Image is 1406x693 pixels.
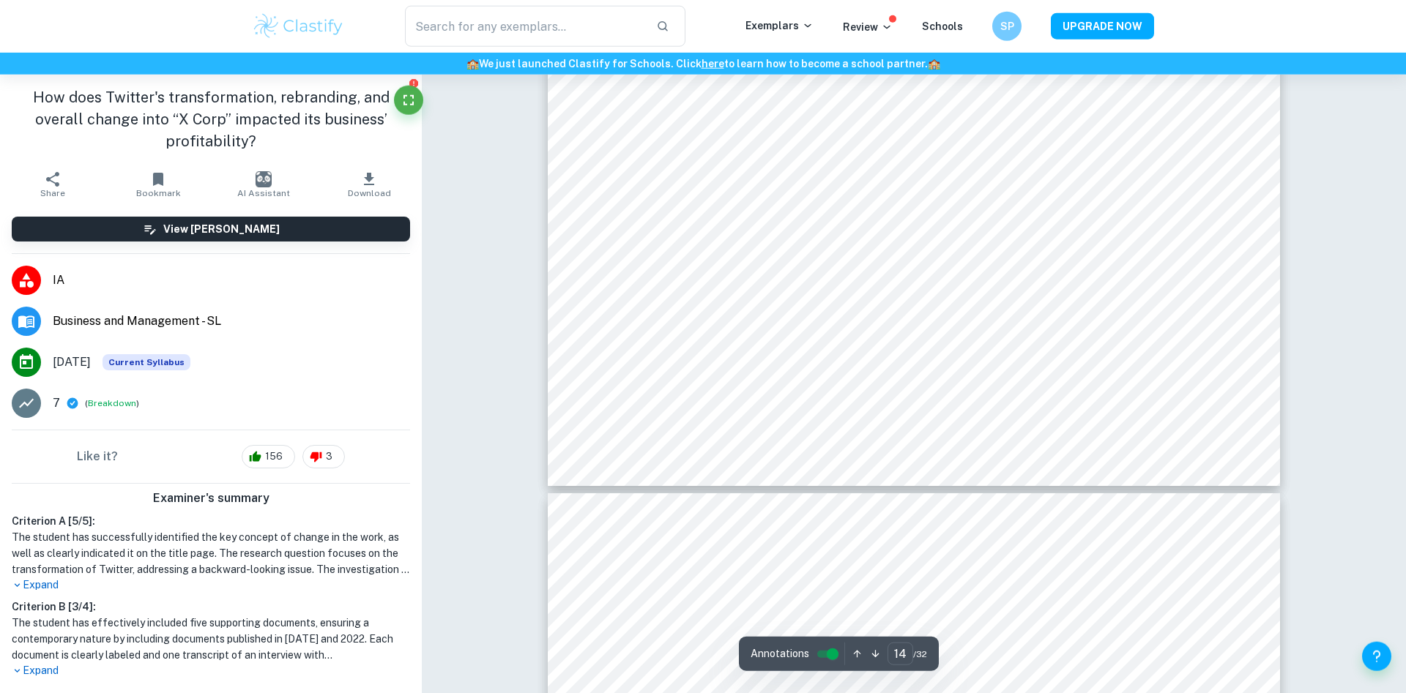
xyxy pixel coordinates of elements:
p: Expand [12,663,410,678]
span: Share [40,188,65,198]
span: / 32 [913,648,927,661]
h6: Examiner's summary [6,490,416,507]
p: 7 [53,394,60,412]
p: Exemplars [745,18,814,34]
h1: The student has effectively included five supporting documents, ensuring a contemporary nature by... [12,615,410,663]
span: 156 [257,449,291,464]
button: AI Assistant [211,164,316,205]
span: Current Syllabus [103,354,190,370]
p: Expand [12,577,410,593]
span: Annotations [751,646,809,662]
div: 3 [302,445,345,468]
input: Search for any exemplars... [405,6,644,47]
h6: We just launched Clastify for Schools. Click to learn how to become a school partner. [3,56,1403,72]
h6: Like it? [77,448,118,465]
h6: Criterion A [ 5 / 5 ]: [12,513,410,529]
button: Help and Feedback [1362,642,1391,671]
a: here [702,58,724,70]
img: AI Assistant [256,171,272,187]
button: Breakdown [88,397,136,410]
span: 🏫 [466,58,479,70]
button: SP [992,12,1022,41]
a: Schools [922,20,963,32]
div: This exemplar is based on the current syllabus. Feel free to refer to it for inspiration/ideas wh... [103,354,190,370]
button: Download [316,164,422,205]
h6: View [PERSON_NAME] [163,221,280,237]
img: Clastify logo [252,12,345,41]
h6: Criterion B [ 3 / 4 ]: [12,599,410,615]
h1: The student has successfully identified the key concept of change in the work, as well as clearly... [12,529,410,577]
p: Review [843,19,893,35]
span: ( ) [85,397,139,411]
span: [DATE] [53,353,91,371]
button: Bookmark [105,164,211,205]
div: 156 [242,445,295,468]
button: UPGRADE NOW [1051,13,1154,40]
h6: SP [999,18,1016,34]
span: Bookmark [136,188,181,198]
span: AI Assistant [237,188,290,198]
span: 🏫 [928,58,940,70]
button: Fullscreen [394,86,423,115]
button: Report issue [408,78,419,89]
h1: How does Twitter's transformation, rebranding, and overall change into “X Corp” impacted its busi... [12,86,410,152]
span: IA [53,271,410,289]
button: View [PERSON_NAME] [12,217,410,241]
span: Download [348,188,391,198]
span: Business and Management - SL [53,312,410,330]
span: 3 [318,449,341,464]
